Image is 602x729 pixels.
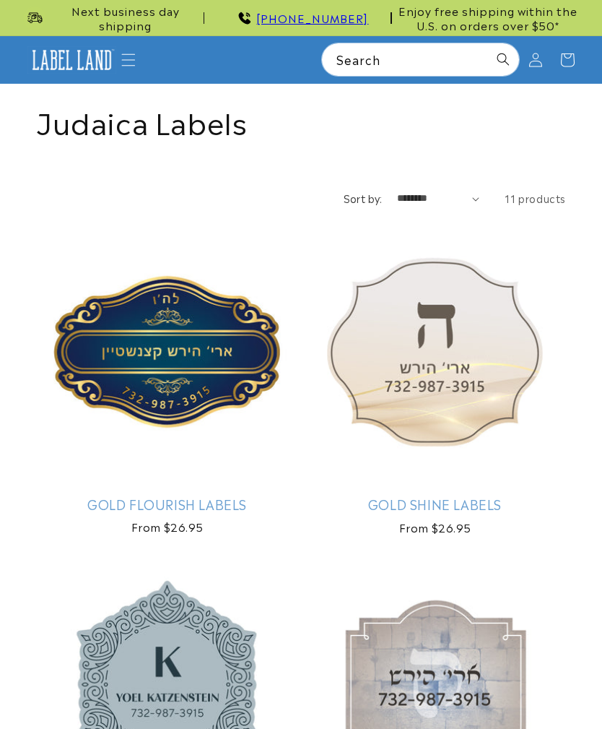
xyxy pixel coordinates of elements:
a: [PHONE_NUMBER] [256,9,368,26]
button: Search [487,43,519,75]
span: Next business day shipping [46,4,204,32]
label: Sort by: [344,191,383,205]
summary: Menu [113,44,144,76]
span: 11 products [505,191,566,205]
img: Label Land [27,46,116,74]
span: Enjoy free shipping within the U.S. on orders over $50* [398,4,579,32]
a: Gold Shine Labels [304,496,566,512]
a: Label Land [22,40,121,79]
a: Gold Flourish Labels [36,496,298,512]
h1: Judaica Labels [36,102,566,139]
